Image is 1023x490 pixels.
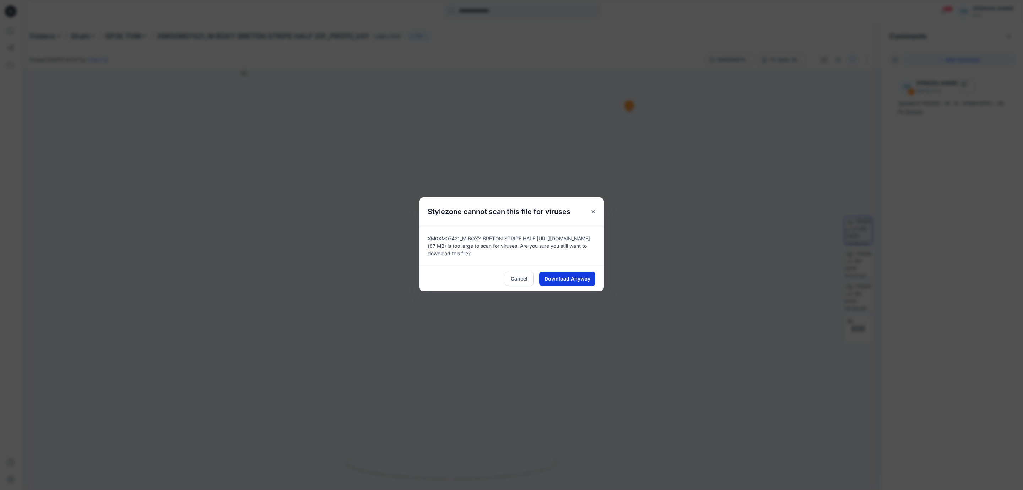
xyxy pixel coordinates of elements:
[511,275,527,282] span: Cancel
[539,272,595,286] button: Download Anyway
[505,272,534,286] button: Cancel
[419,226,604,266] div: XM0XM07421_M BOXY BRETON STRIPE HALF [URL][DOMAIN_NAME] (87 MB) is too large to scan for viruses....
[545,275,590,282] span: Download Anyway
[419,197,579,226] h5: Stylezone cannot scan this file for viruses
[587,205,600,218] button: Close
